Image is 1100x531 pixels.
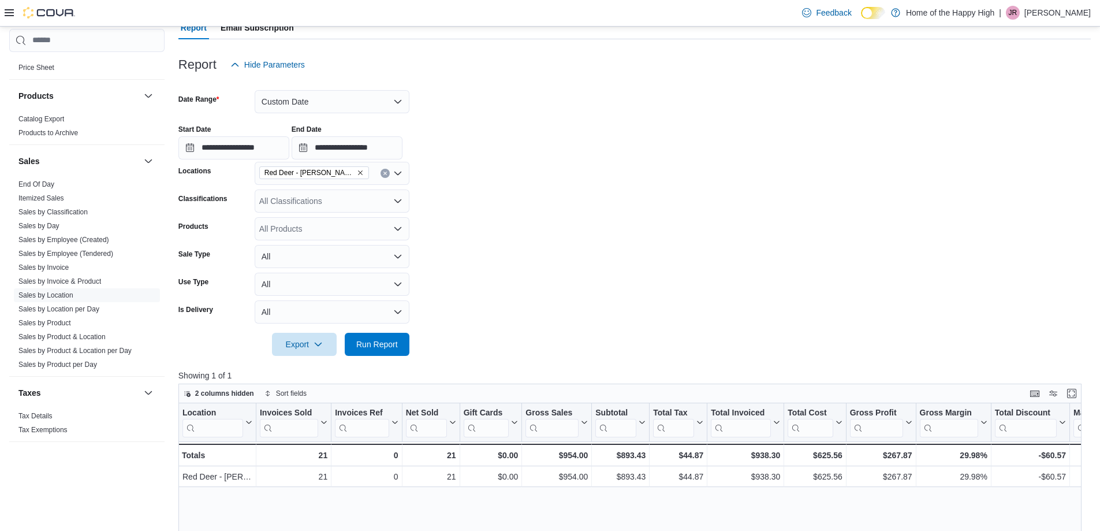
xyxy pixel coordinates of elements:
[18,387,139,399] button: Taxes
[18,129,78,137] a: Products to Archive
[182,448,252,462] div: Totals
[850,408,912,437] button: Gross Profit
[195,389,254,398] span: 2 columns hidden
[357,169,364,176] button: Remove Red Deer - Dawson Centre - Fire & Flower from selection in this group
[653,408,703,437] button: Total Tax
[178,166,211,176] label: Locations
[711,448,780,462] div: $938.30
[272,333,337,356] button: Export
[595,408,636,437] div: Subtotal
[18,250,113,258] a: Sales by Employee (Tendered)
[463,470,518,484] div: $0.00
[919,448,987,462] div: 29.98%
[255,300,409,324] button: All
[18,207,88,217] span: Sales by Classification
[260,408,327,437] button: Invoices Sold
[1006,6,1020,20] div: Jeremy Russell
[463,408,509,419] div: Gift Cards
[995,470,1066,484] div: -$60.57
[995,448,1066,462] div: -$60.57
[1065,387,1079,400] button: Enter fullscreen
[595,448,646,462] div: $893.43
[463,408,509,437] div: Gift Card Sales
[255,273,409,296] button: All
[18,277,101,285] a: Sales by Invoice & Product
[525,470,588,484] div: $954.00
[405,470,456,484] div: 21
[525,408,579,437] div: Gross Sales
[919,408,978,419] div: Gross Margin
[18,318,71,328] span: Sales by Product
[18,128,78,138] span: Products to Archive
[141,154,155,168] button: Sales
[182,408,243,437] div: Location
[995,408,1057,437] div: Total Discount
[18,425,68,435] span: Tax Exemptions
[18,291,73,299] a: Sales by Location
[919,470,987,484] div: 29.98%
[259,166,369,179] span: Red Deer - Dawson Centre - Fire & Flower
[260,408,318,419] div: Invoices Sold
[23,7,75,18] img: Cova
[393,224,402,233] button: Open list of options
[178,194,228,203] label: Classifications
[255,90,409,113] button: Custom Date
[18,347,132,355] a: Sales by Product & Location per Day
[711,408,771,437] div: Total Invoiced
[1024,6,1091,20] p: [PERSON_NAME]
[1046,387,1060,400] button: Display options
[178,277,208,287] label: Use Type
[178,125,211,134] label: Start Date
[260,408,318,437] div: Invoices Sold
[1009,6,1017,20] span: JR
[182,470,252,484] div: Red Deer - [PERSON_NAME][GEOGRAPHIC_DATA] - Fire & Flower
[18,387,41,399] h3: Taxes
[18,180,54,189] span: End Of Day
[18,114,64,124] span: Catalog Export
[525,448,588,462] div: $954.00
[463,448,518,462] div: $0.00
[182,408,243,419] div: Location
[178,95,219,104] label: Date Range
[292,136,402,159] input: Press the down key to open a popover containing a calendar.
[18,222,59,230] a: Sales by Day
[816,7,851,18] span: Feedback
[255,245,409,268] button: All
[335,408,389,419] div: Invoices Ref
[850,470,912,484] div: $267.87
[276,389,307,398] span: Sort fields
[711,408,780,437] button: Total Invoiced
[18,263,69,272] span: Sales by Invoice
[226,53,310,76] button: Hide Parameters
[653,408,694,419] div: Total Tax
[18,64,54,72] a: Price Sheet
[18,90,139,102] button: Products
[995,408,1066,437] button: Total Discount
[18,221,59,231] span: Sales by Day
[919,408,978,437] div: Gross Margin
[18,208,88,216] a: Sales by Classification
[221,16,294,39] span: Email Subscription
[788,408,833,419] div: Total Cost
[9,61,165,79] div: Pricing
[18,305,99,314] span: Sales by Location per Day
[179,387,259,400] button: 2 columns hidden
[141,89,155,103] button: Products
[393,196,402,206] button: Open list of options
[919,408,987,437] button: Gross Margin
[906,6,994,20] p: Home of the Happy High
[182,408,252,437] button: Location
[405,408,456,437] button: Net Sold
[850,448,912,462] div: $267.87
[335,470,398,484] div: 0
[405,448,456,462] div: 21
[525,408,588,437] button: Gross Sales
[405,408,446,437] div: Net Sold
[653,470,703,484] div: $44.87
[525,408,579,419] div: Gross Sales
[1028,387,1042,400] button: Keyboard shortcuts
[861,7,885,19] input: Dark Mode
[711,408,771,419] div: Total Invoiced
[335,408,398,437] button: Invoices Ref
